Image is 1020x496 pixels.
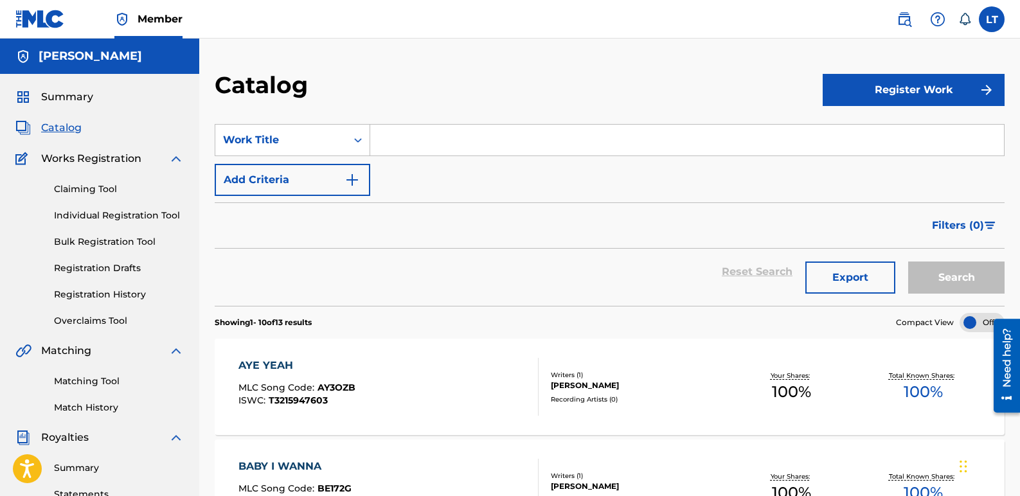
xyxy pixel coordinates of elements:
span: Member [138,12,183,26]
span: Works Registration [41,151,141,166]
span: Summary [41,89,93,105]
span: Royalties [41,430,89,445]
img: expand [168,430,184,445]
a: Match History [54,401,184,414]
a: Registration Drafts [54,261,184,275]
div: Drag [960,447,967,486]
div: [PERSON_NAME] [551,380,726,391]
div: User Menu [979,6,1005,32]
span: T3215947603 [269,394,328,406]
div: AYE YEAH [238,358,355,373]
img: search [897,12,912,27]
a: SummarySummary [15,89,93,105]
span: ISWC : [238,394,269,406]
span: 100 % [904,380,943,403]
div: BABY I WANNA [238,459,352,474]
div: Notifications [958,13,971,26]
img: filter [985,222,996,229]
a: Overclaims Tool [54,314,184,328]
img: 9d2ae6d4665cec9f34b9.svg [344,172,360,188]
div: Writers ( 1 ) [551,370,726,380]
a: CatalogCatalog [15,120,82,136]
span: AY3OZB [318,382,355,393]
span: Filters ( 0 ) [932,218,984,233]
div: Work Title [223,132,339,148]
a: Individual Registration Tool [54,209,184,222]
img: Royalties [15,430,31,445]
span: Matching [41,343,91,359]
button: Filters (0) [924,209,1005,242]
iframe: Chat Widget [956,434,1020,496]
a: Registration History [54,288,184,301]
img: Matching [15,343,31,359]
h5: Lori Tomka [39,49,142,64]
p: Your Shares: [771,371,813,380]
button: Export [805,261,895,294]
div: [PERSON_NAME] [551,481,726,492]
p: Total Known Shares: [889,371,958,380]
span: MLC Song Code : [238,483,318,494]
a: Public Search [891,6,917,32]
img: Works Registration [15,151,32,166]
span: MLC Song Code : [238,382,318,393]
div: Writers ( 1 ) [551,471,726,481]
img: Top Rightsholder [114,12,130,27]
img: f7272a7cc735f4ea7f67.svg [979,82,994,98]
button: Register Work [823,74,1005,106]
img: Accounts [15,49,31,64]
a: Bulk Registration Tool [54,235,184,249]
p: Total Known Shares: [889,472,958,481]
a: AYE YEAHMLC Song Code:AY3OZBISWC:T3215947603Writers (1)[PERSON_NAME]Recording Artists (0)Your Sha... [215,339,1005,435]
img: Catalog [15,120,31,136]
img: expand [168,343,184,359]
span: Catalog [41,120,82,136]
a: Summary [54,461,184,475]
iframe: Resource Center [984,314,1020,417]
a: Claiming Tool [54,182,184,196]
h2: Catalog [215,71,314,100]
form: Search Form [215,124,1005,306]
div: Recording Artists ( 0 ) [551,394,726,404]
a: Matching Tool [54,375,184,388]
img: Summary [15,89,31,105]
span: 100 % [772,380,811,403]
p: Your Shares: [771,472,813,481]
img: help [930,12,945,27]
p: Showing 1 - 10 of 13 results [215,317,312,328]
img: MLC Logo [15,10,65,28]
div: Help [925,6,951,32]
span: BE172G [318,483,352,494]
img: expand [168,151,184,166]
button: Add Criteria [215,164,370,196]
span: Compact View [896,317,954,328]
